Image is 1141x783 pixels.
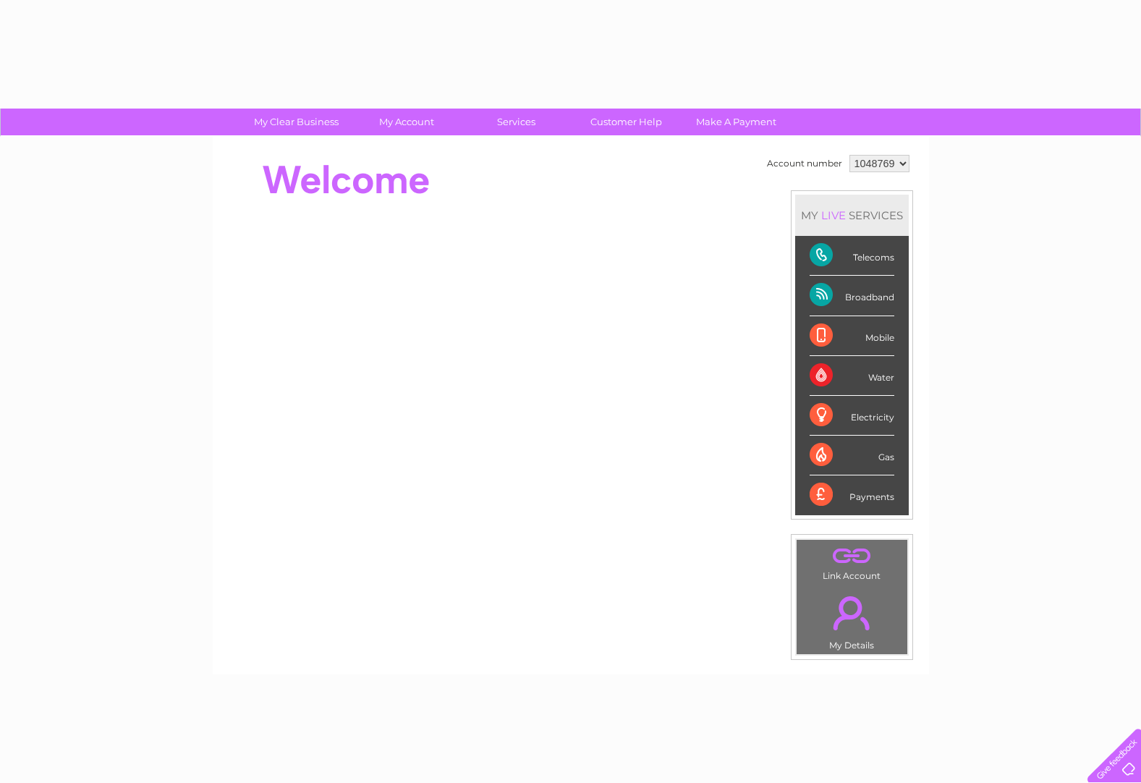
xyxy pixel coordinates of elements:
a: . [800,588,904,638]
div: LIVE [818,208,849,222]
a: My Clear Business [237,109,356,135]
a: Services [457,109,576,135]
a: . [800,543,904,569]
a: Make A Payment [676,109,796,135]
a: My Account [347,109,466,135]
div: Water [810,356,894,396]
td: My Details [796,584,908,655]
div: Gas [810,436,894,475]
div: Mobile [810,316,894,356]
div: MY SERVICES [795,195,909,236]
a: Customer Help [567,109,686,135]
div: Broadband [810,276,894,316]
div: Electricity [810,396,894,436]
div: Telecoms [810,236,894,276]
td: Account number [763,151,846,176]
div: Payments [810,475,894,515]
td: Link Account [796,539,908,585]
